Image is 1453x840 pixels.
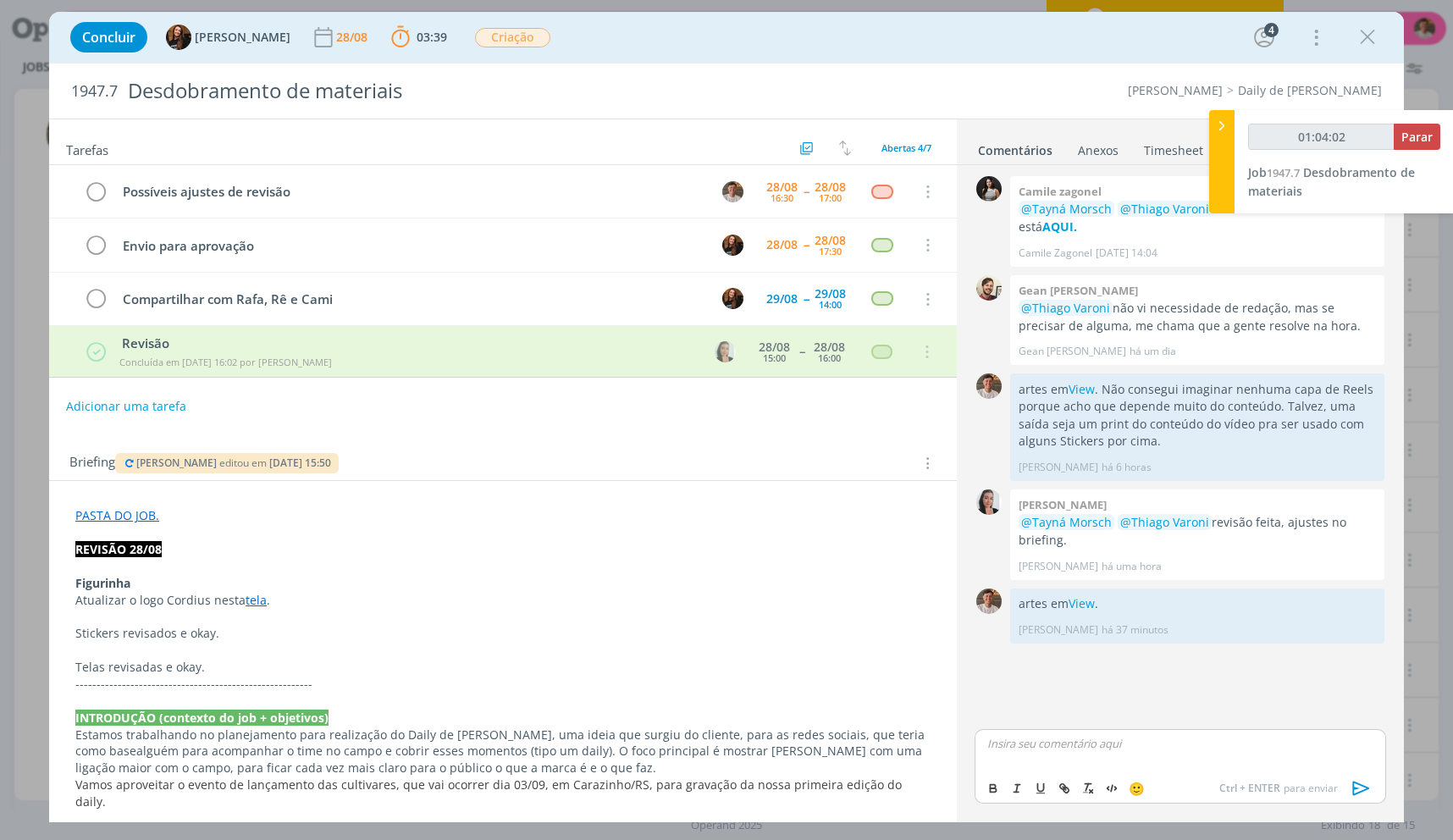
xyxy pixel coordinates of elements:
p: [PERSON_NAME] [1019,460,1098,475]
button: 4 [1251,24,1278,51]
img: T [166,25,191,50]
div: Revisão [116,334,699,353]
div: 16:30 [771,193,793,202]
span: há 37 minutos [1102,622,1168,638]
span: Ctrl + ENTER [1219,781,1284,796]
div: 4 [1264,23,1279,37]
a: PASTA DO JOB. [75,507,159,523]
p: -------------------------------------------------------- [75,676,931,693]
span: há 6 horas [1102,460,1152,475]
div: 29/08 [766,293,798,305]
a: Daily de [PERSON_NAME] [1238,82,1382,98]
b: Gean [PERSON_NAME] [1019,283,1138,298]
span: Briefing [69,452,115,474]
div: 17:30 [819,246,842,256]
img: T [722,181,743,202]
a: Timesheet [1143,135,1204,159]
b: Camile zagonel [1019,184,1102,199]
button: Concluir [70,22,147,52]
div: dialog [49,12,1404,822]
div: 28/08 [766,181,798,193]
span: -- [804,185,809,197]
span: [DATE] 14:04 [1096,246,1157,261]
span: há um dia [1130,344,1176,359]
img: T [722,235,743,256]
strong: Figurinha [75,575,130,591]
span: Concluir [82,30,135,44]
button: T [720,179,745,204]
span: [PERSON_NAME] [136,456,217,470]
span: @Thiago Varoni [1120,514,1209,530]
div: Envio para aprovação [115,235,706,257]
div: 17:00 [819,193,842,202]
span: 1947.7 [71,82,118,101]
p: [PERSON_NAME] [1019,622,1098,638]
div: 14:00 [819,300,842,309]
button: T [720,232,745,257]
div: Possíveis ajustes de revisão [115,181,706,202]
p: Atualizar o logo Cordius nesta . [75,592,931,609]
img: T [976,589,1002,614]
span: @Thiago Varoni [1120,201,1209,217]
p: artes em . Não consegui imaginar nenhuma capa de Reels porque acho que depende muito do conteúdo.... [1019,381,1376,450]
div: 28/08 [336,31,371,43]
a: View [1069,595,1095,611]
p: Gean [PERSON_NAME] [1019,344,1126,359]
button: 03:39 [387,24,451,51]
span: 1947.7 [1267,165,1300,180]
p: revisão feita, ajustes no briefing. [1019,514,1376,549]
button: [PERSON_NAME] editou em [DATE] 15:50 [122,457,332,469]
p: [PERSON_NAME] [1019,559,1098,574]
div: 28/08 [814,341,845,353]
a: [PERSON_NAME] [1128,82,1223,98]
div: Desdobramento de materiais [121,70,829,112]
span: Concluída em [DATE] 16:02 por [PERSON_NAME] [119,356,332,368]
div: 28/08 [759,341,790,353]
p: Telas revisadas e okay. [75,659,931,676]
span: [DATE] 15:50 [269,456,331,470]
a: tela [246,592,267,608]
span: -- [799,345,804,357]
button: 🙂 [1124,778,1148,799]
button: Criação [474,27,551,48]
img: C [976,489,1002,515]
span: -- [804,293,809,305]
div: 28/08 [766,239,798,251]
span: 03:39 [417,29,447,45]
span: Criação [475,28,550,47]
p: Doc. com os materiais está [1019,201,1376,235]
p: Estamos trabalhando no planejamento para realização do Daily de [PERSON_NAME], uma ideia que surg... [75,727,931,777]
div: 29/08 [815,288,846,300]
span: Vamos aproveitar o evento de lançamento das cultivares, que vai ocorrer dia 03/09, em Carazinho/R... [75,776,905,810]
div: Anexos [1078,142,1119,159]
b: [PERSON_NAME] [1019,497,1107,512]
a: View [1069,381,1095,397]
button: Adicionar uma tarefa [65,391,187,422]
strong: REVISÃO 28/08 [75,541,162,557]
div: Compartilhar com Rafa, Rê e Cami [115,289,706,310]
span: @Thiago Varoni [1021,300,1110,316]
img: arrow-down-up.svg [839,141,851,156]
span: Tarefas [66,138,108,158]
p: Stickers revisados e okay. [75,625,931,642]
span: Desdobramento de materiais [1248,164,1415,199]
div: 28/08 [815,181,846,193]
button: T [720,286,745,312]
span: para enviar [1219,781,1338,796]
strong: AQUI. [1042,218,1077,235]
img: C [976,176,1002,202]
p: artes em . [1019,595,1376,612]
div: 28/08 [815,235,846,246]
span: há uma hora [1102,559,1162,574]
span: @Tayná Morsch [1021,514,1112,530]
span: Parar [1401,129,1433,145]
span: editou em [219,456,267,470]
img: G [976,275,1002,301]
div: 15:00 [763,353,786,362]
strong: INTRODUÇÃO (contexto do job + objetivos) [75,710,329,726]
span: alguém para acompanhar o time no campo e cobrir esses momentos (tipo um daily). O foco principal ... [75,743,925,776]
button: Parar [1394,124,1440,150]
div: 16:00 [818,353,841,362]
button: T[PERSON_NAME] [166,25,290,50]
span: [PERSON_NAME] [195,31,290,43]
